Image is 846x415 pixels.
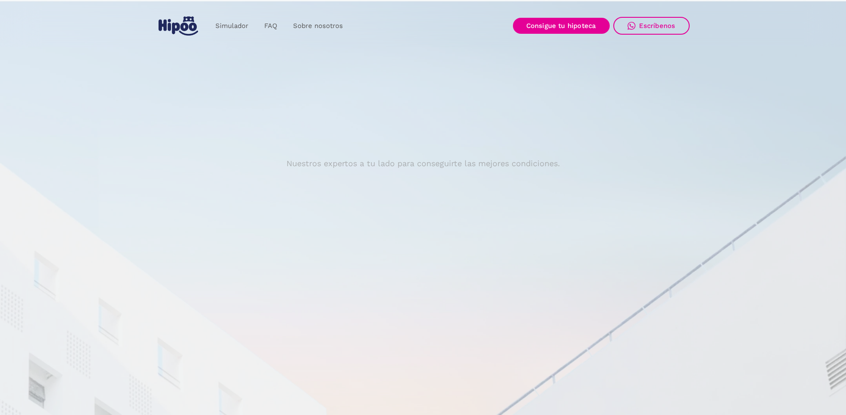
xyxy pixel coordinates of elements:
[256,17,285,35] a: FAQ
[513,18,610,34] a: Consigue tu hipoteca
[285,17,351,35] a: Sobre nosotros
[157,13,200,39] a: home
[639,22,675,30] div: Escríbenos
[207,17,256,35] a: Simulador
[286,160,560,167] p: Nuestros expertos a tu lado para conseguirte las mejores condiciones.
[613,17,690,35] a: Escríbenos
